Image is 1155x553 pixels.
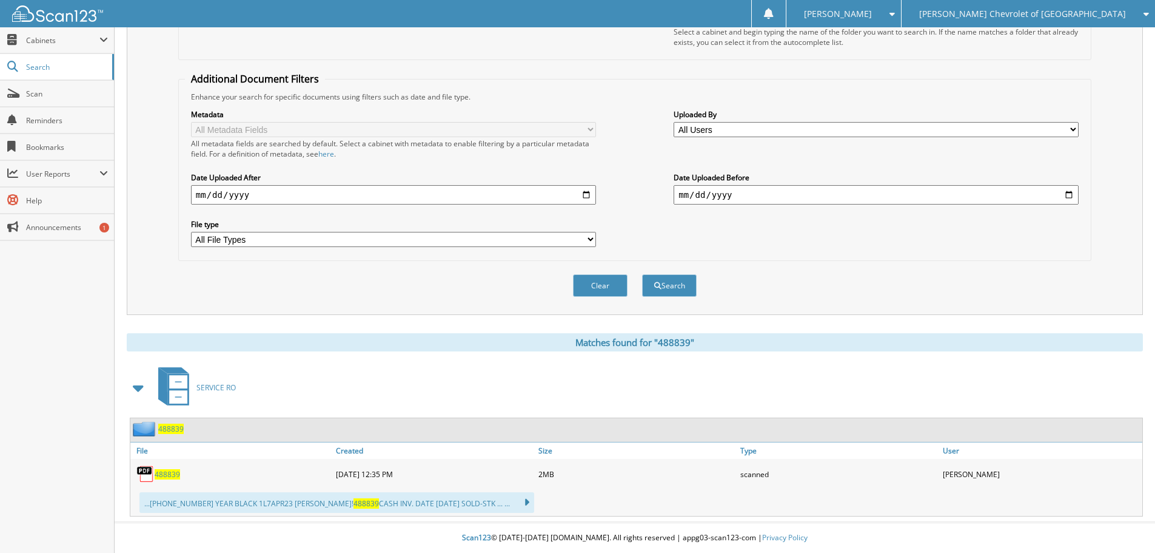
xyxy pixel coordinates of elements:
label: Date Uploaded Before [674,172,1079,183]
a: Size [535,443,738,459]
div: Matches found for "488839" [127,333,1143,351]
span: Bookmarks [26,142,108,152]
a: 488839 [155,469,180,480]
div: 2MB [535,462,738,486]
span: Search [26,62,106,72]
span: Help [26,195,108,206]
label: Date Uploaded After [191,172,596,183]
button: Clear [573,274,628,297]
span: Scan [26,89,108,99]
div: [PERSON_NAME] [940,462,1142,486]
span: User Reports [26,169,99,179]
a: Privacy Policy [762,532,808,543]
div: ...[PHONE_NUMBER] YEAR BLACK 1L7APR23 [PERSON_NAME]! CASH INV. DATE [DATE] SOLD-STK ... ... [139,492,534,513]
img: scan123-logo-white.svg [12,5,103,22]
button: Search [642,274,697,297]
span: 488839 [353,498,379,509]
a: File [130,443,333,459]
input: end [674,185,1079,205]
a: Type [737,443,940,459]
span: SERVICE RO [196,382,236,393]
label: File type [191,219,596,229]
label: Uploaded By [674,109,1079,120]
img: PDF.png [136,465,155,483]
div: [DATE] 12:35 PM [333,462,535,486]
iframe: Chat Widget [1094,495,1155,553]
img: folder2.png [133,421,158,436]
a: Created [333,443,535,459]
span: [PERSON_NAME] Chevrolet of [GEOGRAPHIC_DATA] [919,10,1126,18]
div: All metadata fields are searched by default. Select a cabinet with metadata to enable filtering b... [191,138,596,159]
label: Metadata [191,109,596,120]
div: © [DATE]-[DATE] [DOMAIN_NAME]. All rights reserved | appg03-scan123-com | [115,523,1155,553]
input: start [191,185,596,205]
a: here [318,149,334,159]
span: Announcements [26,222,108,232]
a: User [940,443,1142,459]
span: Cabinets [26,35,99,46]
span: Reminders [26,115,108,126]
a: SERVICE RO [151,364,236,412]
legend: Additional Document Filters [185,72,325,86]
span: Scan123 [462,532,491,543]
div: Select a cabinet and begin typing the name of the folder you want to search in. If the name match... [674,27,1079,47]
div: scanned [737,462,940,486]
span: [PERSON_NAME] [804,10,872,18]
div: 1 [99,223,109,232]
div: Enhance your search for specific documents using filters such as date and file type. [185,92,1085,102]
a: 488839 [158,424,184,434]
